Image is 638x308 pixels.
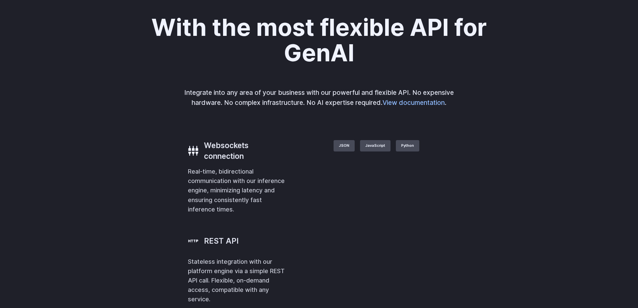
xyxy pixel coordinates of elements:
[360,140,391,151] label: JavaScript
[133,15,506,66] h2: With the most flexible API for GenAI
[188,257,286,304] p: Stateless integration with our platform engine via a simple REST API call. Flexible, on-demand ac...
[382,99,445,107] a: View documentation
[188,167,286,214] p: Real-time, bidirectional communication with our inference engine, minimizing latency and ensuring...
[204,236,239,246] h3: REST API
[180,87,458,108] p: Integrate into any area of your business with our powerful and flexible API. No expensive hardwar...
[396,140,419,151] label: Python
[334,140,355,151] label: JSON
[204,140,286,162] h3: Websockets connection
